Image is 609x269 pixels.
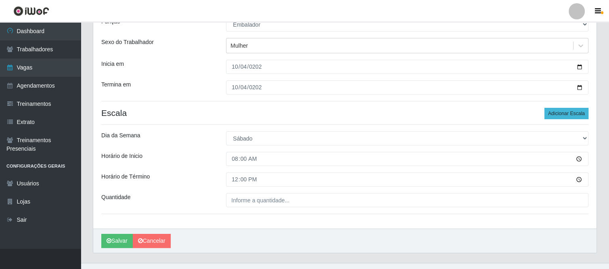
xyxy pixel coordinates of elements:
[101,152,142,160] label: Horário de Inicio
[101,108,588,118] h4: Escala
[226,60,588,74] input: 00/00/0000
[226,152,588,166] input: 00:00
[101,60,124,68] label: Inicia em
[226,193,588,207] input: Informe a quantidade...
[226,172,588,187] input: 00:00
[101,193,130,202] label: Quantidade
[101,131,140,140] label: Dia da Semana
[101,172,150,181] label: Horário de Término
[101,234,133,248] button: Salvar
[226,80,588,95] input: 00/00/0000
[101,38,154,46] label: Sexo do Trabalhador
[13,6,49,16] img: CoreUI Logo
[101,80,131,89] label: Termina em
[230,42,248,50] div: Mulher
[133,234,171,248] a: Cancelar
[544,108,588,119] button: Adicionar Escala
